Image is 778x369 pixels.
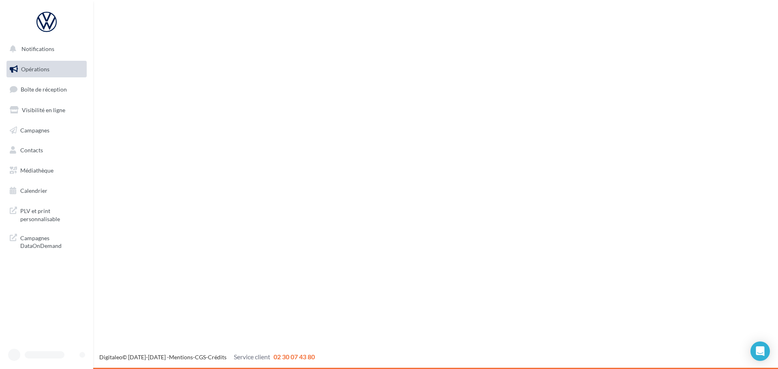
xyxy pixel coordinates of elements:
[99,354,315,360] span: © [DATE]-[DATE] - - -
[5,81,88,98] a: Boîte de réception
[195,354,206,360] a: CGS
[99,354,122,360] a: Digitaleo
[169,354,193,360] a: Mentions
[274,353,315,360] span: 02 30 07 43 80
[208,354,227,360] a: Crédits
[5,61,88,78] a: Opérations
[5,229,88,253] a: Campagnes DataOnDemand
[21,86,67,93] span: Boîte de réception
[20,167,53,174] span: Médiathèque
[5,182,88,199] a: Calendrier
[5,41,85,58] button: Notifications
[234,353,270,360] span: Service client
[750,341,770,361] div: Open Intercom Messenger
[22,107,65,113] span: Visibilité en ligne
[5,102,88,119] a: Visibilité en ligne
[5,202,88,226] a: PLV et print personnalisable
[5,162,88,179] a: Médiathèque
[20,187,47,194] span: Calendrier
[20,232,83,250] span: Campagnes DataOnDemand
[20,147,43,154] span: Contacts
[5,122,88,139] a: Campagnes
[21,45,54,52] span: Notifications
[5,142,88,159] a: Contacts
[21,66,49,73] span: Opérations
[20,126,49,133] span: Campagnes
[20,205,83,223] span: PLV et print personnalisable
